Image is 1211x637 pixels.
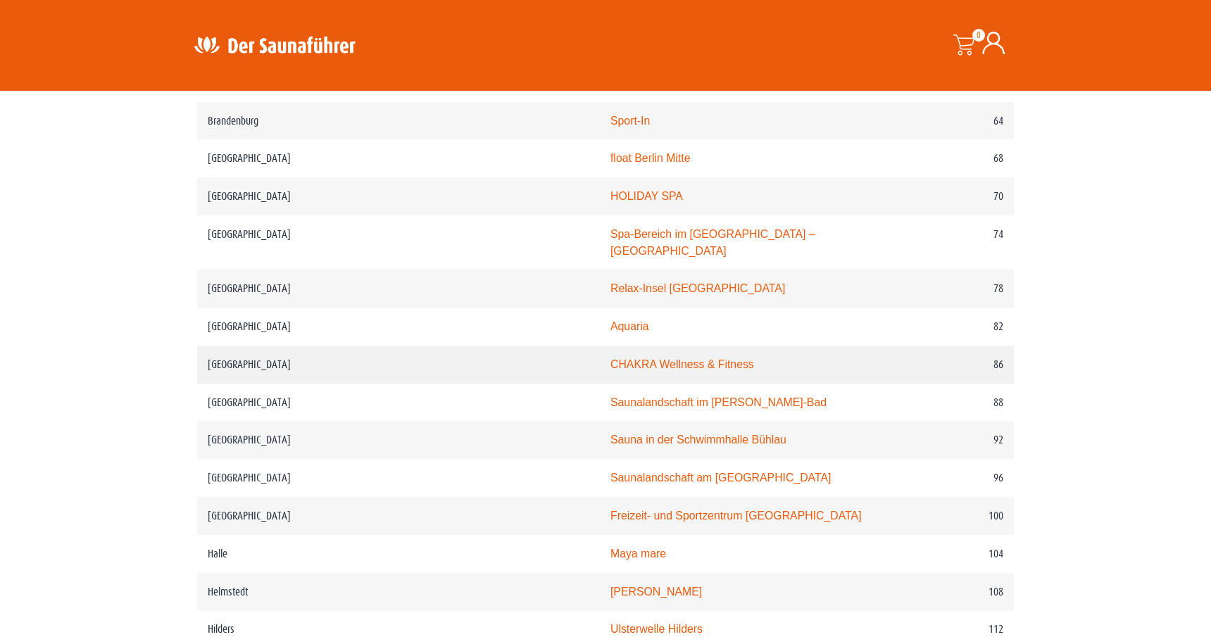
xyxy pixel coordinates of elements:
[197,421,600,459] td: [GEOGRAPHIC_DATA]
[886,459,1014,497] td: 96
[610,358,754,370] a: CHAKRA Wellness & Fitness
[886,270,1014,308] td: 78
[610,190,683,202] a: HOLIDAY SPA
[197,177,600,215] td: [GEOGRAPHIC_DATA]
[886,215,1014,270] td: 74
[197,346,600,384] td: [GEOGRAPHIC_DATA]
[886,177,1014,215] td: 70
[610,548,666,560] a: Maya mare
[886,535,1014,573] td: 104
[197,459,600,497] td: [GEOGRAPHIC_DATA]
[886,573,1014,611] td: 108
[886,102,1014,140] td: 64
[610,434,786,446] a: Sauna in der Schwimmhalle Bühlau
[197,308,600,346] td: [GEOGRAPHIC_DATA]
[886,384,1014,422] td: 88
[610,115,650,127] a: Sport-In
[610,586,702,598] a: [PERSON_NAME]
[610,396,827,408] a: Saunalandschaft im [PERSON_NAME]-Bad
[610,510,862,522] a: Freizeit- und Sportzentrum [GEOGRAPHIC_DATA]
[610,228,815,257] a: Spa-Bereich im [GEOGRAPHIC_DATA] – [GEOGRAPHIC_DATA]
[610,472,831,484] a: Saunalandschaft am [GEOGRAPHIC_DATA]
[610,282,785,294] a: Relax-Insel [GEOGRAPHIC_DATA]
[197,139,600,177] td: [GEOGRAPHIC_DATA]
[886,346,1014,384] td: 86
[886,139,1014,177] td: 68
[610,152,690,164] a: float Berlin Mitte
[197,497,600,535] td: [GEOGRAPHIC_DATA]
[886,308,1014,346] td: 82
[972,29,985,42] span: 0
[197,573,600,611] td: Helmstedt
[886,421,1014,459] td: 92
[197,535,600,573] td: Halle
[886,497,1014,535] td: 100
[197,215,600,270] td: [GEOGRAPHIC_DATA]
[197,270,600,308] td: [GEOGRAPHIC_DATA]
[197,384,600,422] td: [GEOGRAPHIC_DATA]
[610,623,703,635] a: Ulsterwelle Hilders
[610,320,649,332] a: Aquaria
[197,102,600,140] td: Brandenburg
